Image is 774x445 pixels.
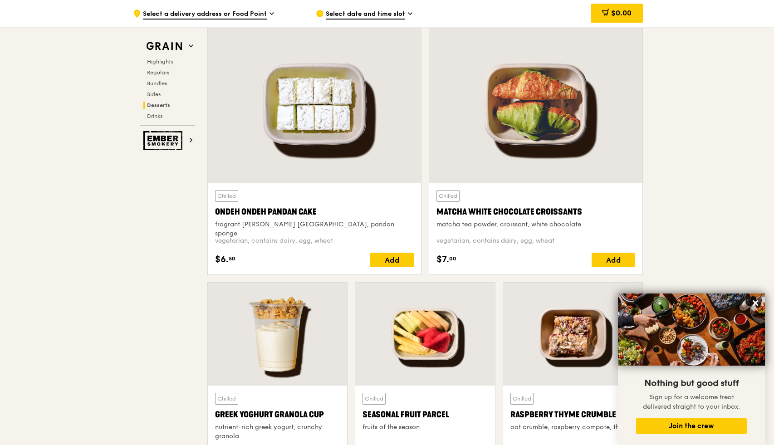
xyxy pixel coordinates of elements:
[748,296,763,310] button: Close
[215,408,340,421] div: Greek Yoghurt Granola Cup
[215,423,340,441] div: nutrient-rich greek yogurt, crunchy granola
[436,253,449,266] span: $7.
[215,220,414,238] div: fragrant [PERSON_NAME] [GEOGRAPHIC_DATA], pandan sponge
[143,38,185,54] img: Grain web logo
[147,91,161,98] span: Sides
[370,253,414,267] div: Add
[643,393,740,411] span: Sign up for a welcome treat delivered straight to your inbox.
[644,378,739,389] span: Nothing but good stuff
[618,293,765,366] img: DSC07876-Edit02-Large.jpeg
[215,393,238,405] div: Chilled
[449,255,456,262] span: 00
[510,408,635,421] div: Raspberry Thyme Crumble
[510,423,635,432] div: oat crumble, raspberry compote, thyme
[147,80,167,87] span: Bundles
[215,253,229,266] span: $6.
[611,9,632,17] span: $0.00
[510,393,534,405] div: Chilled
[147,102,170,108] span: Desserts
[363,423,487,432] div: fruits of the season
[147,59,173,65] span: Highlights
[436,205,635,218] div: Matcha White Chocolate Croissants
[436,190,460,202] div: Chilled
[229,255,235,262] span: 50
[215,236,414,245] div: vegetarian, contains dairy, egg, wheat
[215,190,238,202] div: Chilled
[436,220,635,229] div: matcha tea powder, croissant, white chocolate
[363,408,487,421] div: Seasonal Fruit Parcel
[147,113,162,119] span: Drinks
[636,418,747,434] button: Join the crew
[363,393,386,405] div: Chilled
[143,10,267,20] span: Select a delivery address or Food Point
[592,253,635,267] div: Add
[147,69,169,76] span: Regulars
[143,131,185,150] img: Ember Smokery web logo
[436,236,635,245] div: vegetarian, contains dairy, egg, wheat
[326,10,405,20] span: Select date and time slot
[215,205,414,218] div: Ondeh Ondeh Pandan Cake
